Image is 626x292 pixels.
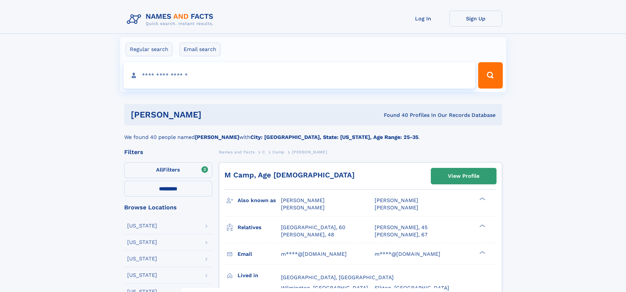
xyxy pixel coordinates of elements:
div: View Profile [448,169,479,184]
div: [US_STATE] [127,240,157,245]
span: All [156,167,163,173]
div: ❯ [478,250,486,254]
span: [PERSON_NAME] [375,204,418,211]
a: [GEOGRAPHIC_DATA], 60 [281,224,345,231]
b: City: [GEOGRAPHIC_DATA], State: [US_STATE], Age Range: 25-35 [250,134,418,140]
img: Logo Names and Facts [124,11,219,28]
div: Filters [124,149,212,155]
span: [GEOGRAPHIC_DATA], [GEOGRAPHIC_DATA] [281,274,394,280]
span: [PERSON_NAME] [281,204,325,211]
span: C [262,150,265,154]
span: Camp [272,150,284,154]
b: [PERSON_NAME] [195,134,239,140]
h1: [PERSON_NAME] [131,111,293,119]
div: [US_STATE] [127,273,157,278]
span: Wilmington, [GEOGRAPHIC_DATA] [281,285,368,291]
label: Email search [179,42,220,56]
a: C [262,148,265,156]
h3: Also known as [238,195,281,206]
label: Regular search [126,42,173,56]
div: We found 40 people named with . [124,125,502,141]
a: Camp [272,148,284,156]
label: Filters [124,162,212,178]
span: Elkton, [GEOGRAPHIC_DATA] [375,285,449,291]
a: M Camp, Age [DEMOGRAPHIC_DATA] [224,171,355,179]
span: [PERSON_NAME] [375,197,418,203]
h3: Relatives [238,222,281,233]
div: Found 40 Profiles In Our Records Database [292,112,496,119]
a: [PERSON_NAME], 67 [375,231,428,238]
a: Names and Facts [219,148,255,156]
div: [US_STATE] [127,223,157,228]
a: Sign Up [450,11,502,27]
h3: Lived in [238,270,281,281]
a: Log In [397,11,450,27]
a: View Profile [431,168,496,184]
input: search input [124,62,475,89]
span: [PERSON_NAME] [281,197,325,203]
a: [PERSON_NAME], 48 [281,231,334,238]
h3: Email [238,249,281,260]
div: ❯ [478,197,486,201]
div: Browse Locations [124,204,212,210]
a: [PERSON_NAME], 45 [375,224,428,231]
div: [US_STATE] [127,256,157,261]
span: [PERSON_NAME] [292,150,327,154]
div: ❯ [478,224,486,228]
button: Search Button [478,62,502,89]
